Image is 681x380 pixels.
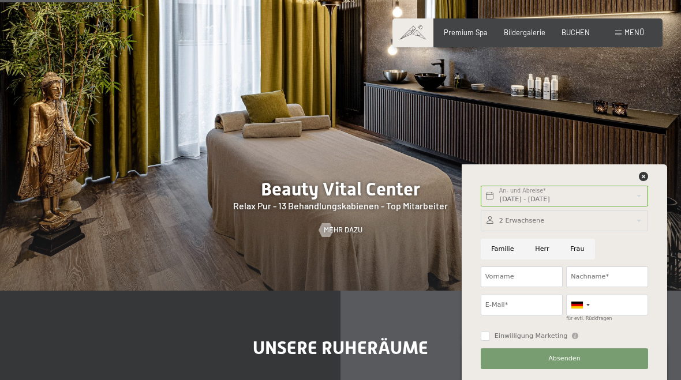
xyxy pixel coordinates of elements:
label: für evtl. Rückfragen [566,316,612,321]
span: Unsere Ruheräume [253,337,428,359]
a: Premium Spa [444,28,488,37]
span: Menü [624,28,644,37]
button: Absenden [481,348,648,369]
div: Germany (Deutschland): +49 [567,295,593,315]
span: Absenden [548,354,581,363]
span: Mehr dazu [324,225,362,235]
a: BUCHEN [562,28,590,37]
a: Bildergalerie [504,28,545,37]
a: Mehr dazu [319,225,362,235]
span: Einwilligung Marketing [495,332,568,341]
